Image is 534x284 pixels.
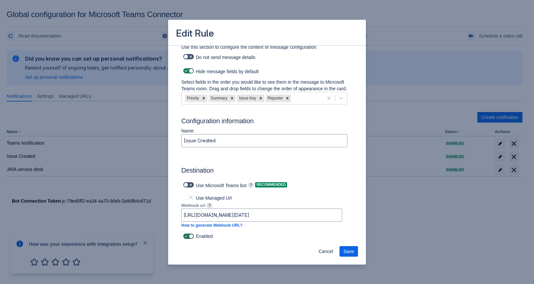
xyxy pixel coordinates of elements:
[255,183,287,186] span: Recommended
[209,95,228,102] div: Summary
[206,203,213,208] a: ?
[182,209,342,221] input: Please enter the webhook url here
[248,183,254,188] span: ?
[181,180,247,189] div: Use Microsoft Teams bot
[181,117,353,128] h3: Configuration information
[176,28,214,41] h3: Edit Rule
[181,66,347,75] div: Hide message fields by default
[181,128,347,134] p: Name
[181,223,243,228] a: How to generate Webhook URL?
[185,95,200,102] div: Priority
[181,166,347,177] h3: Destination
[181,193,342,202] div: Use Managed Url
[237,95,257,102] div: Issue Key
[181,44,347,50] p: Use this section to configure the content of message configuration.
[343,246,354,257] span: Save
[182,135,347,147] input: Please enter the name of the rule here
[318,246,333,257] span: Cancel
[181,52,347,61] div: Do not send message details
[314,246,337,257] button: Cancel
[181,79,347,92] p: Select fields in the order you would like to see them in the message to Microsoft Teams room. Dra...
[340,246,358,257] button: Save
[181,203,205,208] span: Webhook url
[266,95,284,102] div: Reporter
[181,232,353,241] div: Enabled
